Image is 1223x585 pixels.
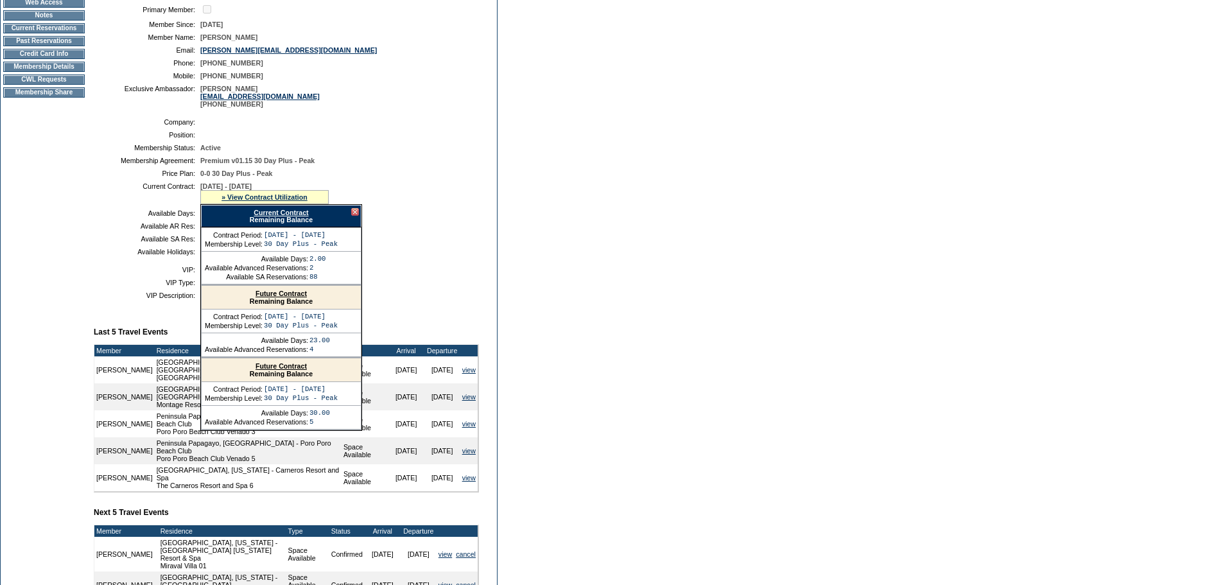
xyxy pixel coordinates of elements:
td: Available Days: [99,209,195,217]
td: Residence [155,345,342,356]
td: [DATE] [401,537,437,572]
td: 30.00 [309,409,330,417]
td: Company: [99,118,195,126]
td: [DATE] [424,356,460,383]
td: Space Available [286,537,329,572]
span: Active [200,144,221,152]
td: 30 Day Plus - Peak [264,322,338,329]
td: Membership Level: [205,394,263,402]
span: Premium v01.15 30 Day Plus - Peak [200,157,315,164]
td: [DATE] [424,464,460,491]
td: 2.00 [309,255,326,263]
span: [PERSON_NAME] [PHONE_NUMBER] [200,85,320,108]
td: [DATE] [365,537,401,572]
td: VIP Type: [99,279,195,286]
td: Membership Agreement: [99,157,195,164]
td: Type [342,345,388,356]
td: 5 [309,418,330,426]
td: Available Days: [205,255,308,263]
td: Space Available [342,410,388,437]
td: Available Holidays: [99,248,195,256]
a: [EMAIL_ADDRESS][DOMAIN_NAME] [200,92,320,100]
td: Mobile: [99,72,195,80]
td: [DATE] [388,410,424,437]
td: Membership Level: [205,240,263,248]
td: [GEOGRAPHIC_DATA], [US_STATE] - [GEOGRAPHIC_DATA] Montage Resort 412 [155,383,342,410]
td: Available SA Res: [99,235,195,243]
td: 2 [309,264,326,272]
a: view [462,474,476,482]
td: [DATE] [388,383,424,410]
a: view [438,550,452,558]
span: [PHONE_NUMBER] [200,72,263,80]
td: Position: [99,131,195,139]
td: Contract Period: [205,231,263,239]
td: [DATE] - [DATE] [264,231,338,239]
td: [DATE] [388,464,424,491]
td: Membership Status: [99,144,195,152]
a: view [462,447,476,455]
td: [GEOGRAPHIC_DATA], [US_STATE] - Rosewood [GEOGRAPHIC_DATA] [GEOGRAPHIC_DATA] [155,356,342,383]
a: Current Contract [254,209,308,216]
td: Space Available [342,464,388,491]
span: 0-0 30 Day Plus - Peak [200,170,273,177]
td: Available Advanced Reservations: [205,264,308,272]
td: Available Days: [205,409,308,417]
a: » View Contract Utilization [221,193,308,201]
td: Space Available [342,437,388,464]
td: Available Advanced Reservations: [205,418,308,426]
div: Remaining Balance [202,286,361,310]
td: Confirmed [329,537,365,572]
td: Space Available [342,383,388,410]
td: Residence [159,525,286,537]
b: Last 5 Travel Events [94,327,168,336]
a: view [462,393,476,401]
td: [PERSON_NAME] [94,383,155,410]
td: Price Plan: [99,170,195,177]
td: VIP Description: [99,292,195,299]
td: Arrival [365,525,401,537]
a: Future Contract [256,290,307,297]
a: cancel [456,550,476,558]
td: Available SA Reservations: [205,273,308,281]
span: [DATE] [200,21,223,28]
td: [DATE] - [DATE] [264,385,338,393]
td: Available Advanced Reservations: [205,345,308,353]
td: 30 Day Plus - Peak [264,240,338,248]
td: Past Reservations [3,36,85,46]
span: [PHONE_NUMBER] [200,59,263,67]
td: Available Days: [205,336,308,344]
a: view [462,420,476,428]
td: Membership Details [3,62,85,72]
td: Exclusive Ambassador: [99,85,195,108]
td: 4 [309,345,330,353]
td: [DATE] [388,437,424,464]
td: 88 [309,273,326,281]
td: Departure [424,345,460,356]
td: Arrival [388,345,424,356]
td: Membership Level: [205,322,263,329]
td: [PERSON_NAME] [94,356,155,383]
td: [DATE] [424,410,460,437]
td: [PERSON_NAME] [94,437,155,464]
td: Member Since: [99,21,195,28]
td: [DATE] [424,383,460,410]
td: Status [329,525,365,537]
td: Type [286,525,329,537]
a: [PERSON_NAME][EMAIL_ADDRESS][DOMAIN_NAME] [200,46,377,54]
td: Available AR Res: [99,222,195,230]
td: Current Contract: [99,182,195,204]
b: Next 5 Travel Events [94,508,169,517]
span: [PERSON_NAME] [200,33,257,41]
a: view [462,366,476,374]
td: VIP: [99,266,195,274]
td: Contract Period: [205,385,263,393]
td: CWL Requests [3,74,85,85]
td: Contract Period: [205,313,263,320]
td: Member Name: [99,33,195,41]
td: Member [94,345,155,356]
div: Remaining Balance [202,358,361,382]
td: Current Reservations [3,23,85,33]
td: [PERSON_NAME] [94,410,155,437]
a: Future Contract [256,362,307,370]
